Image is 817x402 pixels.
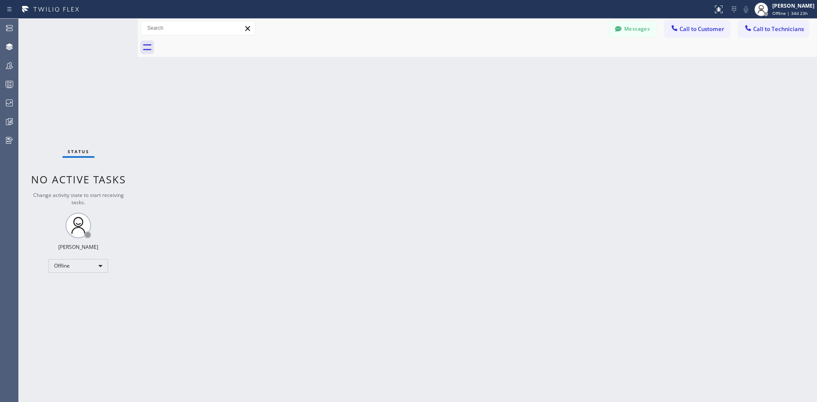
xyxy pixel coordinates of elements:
[665,21,730,37] button: Call to Customer
[49,259,108,273] div: Offline
[772,10,808,16] span: Offline | 34d 23h
[753,25,804,33] span: Call to Technicians
[609,21,656,37] button: Messages
[68,148,89,154] span: Status
[680,25,724,33] span: Call to Customer
[740,3,752,15] button: Mute
[33,191,124,206] span: Change activity state to start receiving tasks.
[772,2,814,9] div: [PERSON_NAME]
[31,172,126,186] span: No active tasks
[58,243,98,251] div: [PERSON_NAME]
[141,21,255,35] input: Search
[738,21,808,37] button: Call to Technicians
